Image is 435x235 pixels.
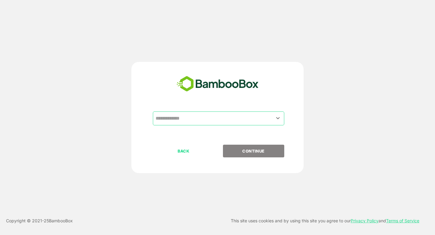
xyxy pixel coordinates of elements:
[223,145,284,157] button: CONTINUE
[223,148,284,154] p: CONTINUE
[153,148,214,154] p: BACK
[386,218,419,223] a: Terms of Service
[274,114,282,122] button: Open
[351,218,379,223] a: Privacy Policy
[173,74,262,94] img: bamboobox
[153,145,214,157] button: BACK
[231,217,419,224] p: This site uses cookies and by using this site you agree to our and
[6,217,73,224] p: Copyright © 2021- 25 BambooBox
